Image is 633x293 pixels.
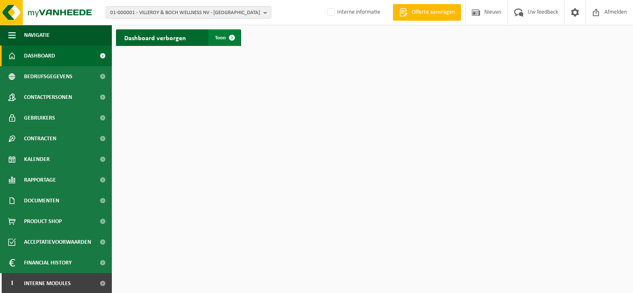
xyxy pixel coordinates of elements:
[326,6,380,19] label: Interne informatie
[410,8,457,17] span: Offerte aanvragen
[393,4,461,21] a: Offerte aanvragen
[24,46,55,66] span: Dashboard
[110,7,260,19] span: 01-000001 - VILLEROY & BOCH WELLNESS NV - [GEOGRAPHIC_DATA]
[215,35,226,41] span: Toon
[24,252,72,273] span: Financial History
[24,66,72,87] span: Bedrijfsgegevens
[106,6,271,19] button: 01-000001 - VILLEROY & BOCH WELLNESS NV - [GEOGRAPHIC_DATA]
[24,149,50,170] span: Kalender
[24,232,91,252] span: Acceptatievoorwaarden
[24,25,50,46] span: Navigatie
[24,87,72,108] span: Contactpersonen
[24,211,62,232] span: Product Shop
[24,128,56,149] span: Contracten
[24,190,59,211] span: Documenten
[24,170,56,190] span: Rapportage
[208,29,240,46] a: Toon
[116,29,194,46] h2: Dashboard verborgen
[24,108,55,128] span: Gebruikers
